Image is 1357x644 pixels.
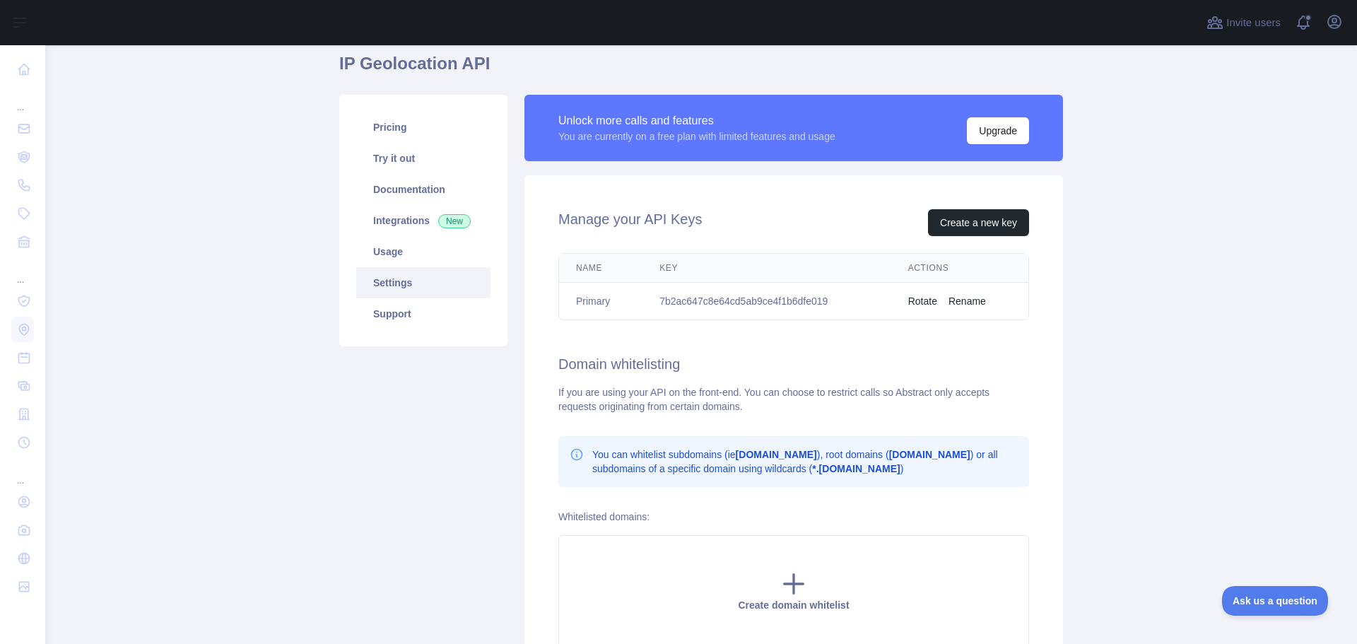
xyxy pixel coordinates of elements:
button: Upgrade [967,117,1029,144]
td: 7b2ac647c8e64cd5ab9ce4f1b6dfe019 [642,283,891,320]
div: Unlock more calls and features [558,112,835,129]
p: You can whitelist subdomains (ie ), root domains ( ) or all subdomains of a specific domain using... [592,447,1018,476]
h2: Domain whitelisting [558,354,1029,374]
span: Create domain whitelist [738,599,849,611]
td: Primary [559,283,642,320]
button: Invite users [1204,11,1283,34]
a: Usage [356,236,490,267]
button: Rotate [908,294,937,308]
b: *.[DOMAIN_NAME] [812,463,900,474]
h1: IP Geolocation API [339,52,1063,86]
b: [DOMAIN_NAME] [736,449,817,460]
span: New [438,214,471,228]
span: Invite users [1226,15,1281,31]
label: Whitelisted domains: [558,511,650,522]
div: ... [11,257,34,286]
div: ... [11,85,34,113]
th: Actions [891,254,1028,283]
button: Rename [948,294,986,308]
b: [DOMAIN_NAME] [889,449,970,460]
div: You are currently on a free plan with limited features and usage [558,129,835,144]
button: Create a new key [928,209,1029,236]
a: Settings [356,267,490,298]
th: Key [642,254,891,283]
iframe: Toggle Customer Support [1222,586,1329,616]
div: ... [11,458,34,486]
a: Integrations New [356,205,490,236]
div: If you are using your API on the front-end. You can choose to restrict calls so Abstract only acc... [558,385,1029,414]
th: Name [559,254,642,283]
a: Try it out [356,143,490,174]
h2: Manage your API Keys [558,209,702,236]
a: Pricing [356,112,490,143]
a: Support [356,298,490,329]
a: Documentation [356,174,490,205]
